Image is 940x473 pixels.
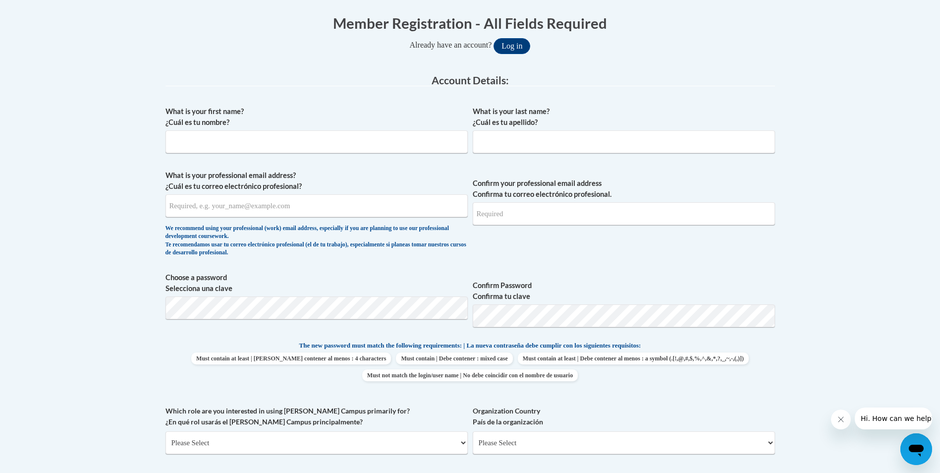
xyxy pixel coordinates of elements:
span: Account Details: [432,74,509,86]
span: Must contain at least | Debe contener al menos : a symbol (.[!,@,#,$,%,^,&,*,?,_,~,-,(,)]) [518,353,749,364]
iframe: Button to launch messaging window [900,433,932,465]
label: Confirm Password Confirma tu clave [473,280,775,302]
label: Which role are you interested in using [PERSON_NAME] Campus primarily for? ¿En qué rol usarás el ... [166,406,468,427]
span: The new password must match the following requirements: | La nueva contraseña debe cumplir con lo... [299,341,641,350]
label: What is your first name? ¿Cuál es tu nombre? [166,106,468,128]
span: Must contain at least | [PERSON_NAME] contener al menos : 4 characters [191,353,391,364]
input: Metadata input [166,130,468,153]
input: Metadata input [166,194,468,217]
span: Must contain | Debe contener : mixed case [396,353,512,364]
label: Choose a password Selecciona una clave [166,272,468,294]
div: We recommend using your professional (work) email address, especially if you are planning to use ... [166,225,468,257]
label: What is your last name? ¿Cuál es tu apellido? [473,106,775,128]
label: What is your professional email address? ¿Cuál es tu correo electrónico profesional? [166,170,468,192]
span: Must not match the login/user name | No debe coincidir con el nombre de usuario [362,369,578,381]
label: Confirm your professional email address Confirma tu correo electrónico profesional. [473,178,775,200]
input: Required [473,202,775,225]
button: Log in [494,38,530,54]
span: Already have an account? [410,41,492,49]
input: Metadata input [473,130,775,153]
iframe: Close message [831,410,851,429]
span: Hi. How can we help? [6,7,80,15]
iframe: Message from company [855,408,932,429]
label: Organization Country País de la organización [473,406,775,427]
h1: Member Registration - All Fields Required [166,13,775,33]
